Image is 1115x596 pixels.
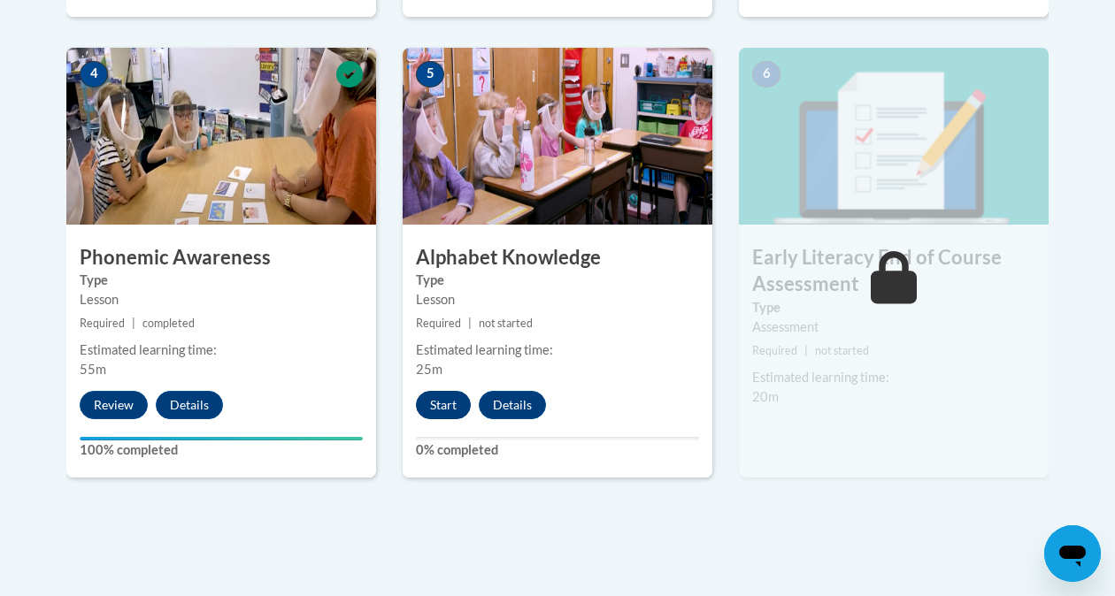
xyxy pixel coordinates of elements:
[416,440,699,460] label: 0% completed
[739,48,1049,225] img: Course Image
[80,290,363,309] div: Lesson
[142,317,195,330] span: completed
[416,61,444,88] span: 5
[80,391,148,419] button: Review
[416,391,471,419] button: Start
[403,48,712,225] img: Course Image
[416,340,699,360] div: Estimated learning time:
[804,344,808,357] span: |
[416,317,461,330] span: Required
[479,391,546,419] button: Details
[80,61,108,88] span: 4
[752,389,779,404] span: 20m
[80,362,106,377] span: 55m
[752,317,1035,337] div: Assessment
[156,391,223,419] button: Details
[815,344,869,357] span: not started
[1044,525,1101,582] iframe: Button to launch messaging window
[468,317,472,330] span: |
[80,271,363,290] label: Type
[80,437,363,440] div: Your progress
[66,244,376,271] h3: Phonemic Awareness
[80,440,363,460] label: 100% completed
[752,61,780,88] span: 6
[752,298,1035,317] label: Type
[752,344,797,357] span: Required
[479,317,533,330] span: not started
[416,290,699,309] div: Lesson
[66,48,376,225] img: Course Image
[80,317,125,330] span: Required
[416,271,699,290] label: Type
[752,368,1035,387] div: Estimated learning time:
[416,362,442,377] span: 25m
[132,317,135,330] span: |
[403,244,712,271] h3: Alphabet Knowledge
[739,244,1049,299] h3: Early Literacy End of Course Assessment
[80,340,363,360] div: Estimated learning time:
